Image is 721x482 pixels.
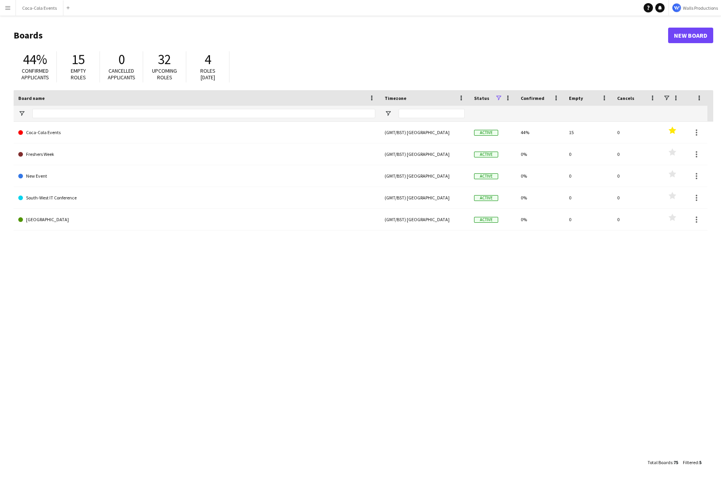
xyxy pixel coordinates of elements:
[152,67,177,81] span: Upcoming roles
[18,110,25,117] button: Open Filter Menu
[647,459,672,465] span: Total Boards
[18,122,375,143] a: Coca-Cola Events
[474,152,498,157] span: Active
[564,209,612,230] div: 0
[612,187,661,208] div: 0
[16,0,63,16] button: Coca-Cola Events
[683,5,718,11] span: Walls Productions
[612,143,661,165] div: 0
[564,122,612,143] div: 15
[474,217,498,223] span: Active
[699,459,702,465] span: 5
[474,95,489,101] span: Status
[23,51,47,68] span: 44%
[668,28,713,43] a: New Board
[108,67,135,81] span: Cancelled applicants
[516,165,564,187] div: 0%
[672,3,681,12] img: Logo
[380,122,469,143] div: (GMT/BST) [GEOGRAPHIC_DATA]
[205,51,211,68] span: 4
[474,195,498,201] span: Active
[380,143,469,165] div: (GMT/BST) [GEOGRAPHIC_DATA]
[516,122,564,143] div: 44%
[617,95,634,101] span: Cancels
[564,165,612,187] div: 0
[21,67,49,81] span: Confirmed applicants
[647,455,678,470] div: :
[158,51,171,68] span: 32
[474,173,498,179] span: Active
[18,165,375,187] a: New Event
[385,110,392,117] button: Open Filter Menu
[683,455,702,470] div: :
[18,187,375,209] a: South-West IT Conference
[32,109,375,118] input: Board name Filter Input
[569,95,583,101] span: Empty
[521,95,544,101] span: Confirmed
[380,165,469,187] div: (GMT/BST) [GEOGRAPHIC_DATA]
[18,209,375,231] a: [GEOGRAPHIC_DATA]
[18,143,375,165] a: Freshers Week
[399,109,465,118] input: Timezone Filter Input
[516,187,564,208] div: 0%
[71,67,86,81] span: Empty roles
[612,165,661,187] div: 0
[612,122,661,143] div: 0
[18,95,45,101] span: Board name
[118,51,125,68] span: 0
[14,30,668,41] h1: Boards
[564,187,612,208] div: 0
[200,67,215,81] span: Roles [DATE]
[474,130,498,136] span: Active
[674,459,678,465] span: 75
[683,459,698,465] span: Filtered
[380,187,469,208] div: (GMT/BST) [GEOGRAPHIC_DATA]
[612,209,661,230] div: 0
[564,143,612,165] div: 0
[72,51,85,68] span: 15
[516,209,564,230] div: 0%
[516,143,564,165] div: 0%
[380,209,469,230] div: (GMT/BST) [GEOGRAPHIC_DATA]
[385,95,406,101] span: Timezone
